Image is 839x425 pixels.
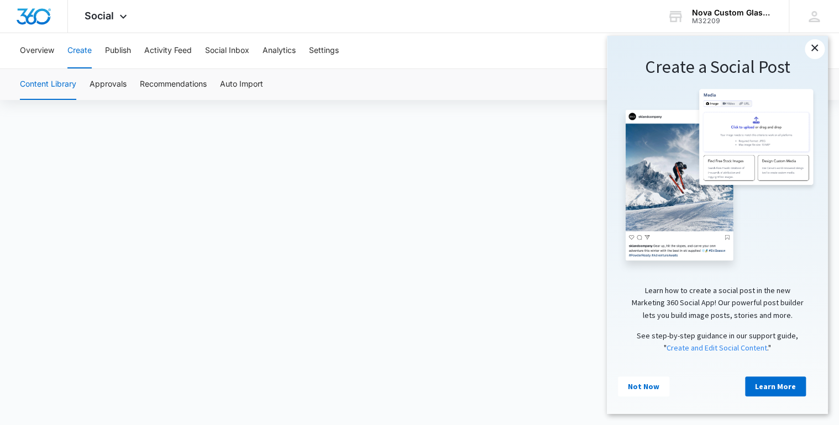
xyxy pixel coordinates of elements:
p: Learn how to create a social post in the new Marketing 360 Social App! Our powerful post builder ... [11,248,210,285]
button: Approvals [90,69,127,100]
a: Close modal [198,3,218,23]
button: Settings [309,33,339,68]
button: Analytics [263,33,296,68]
div: account id [692,17,773,25]
a: Not Now [11,341,62,360]
button: Social Inbox [205,33,249,68]
button: Publish [105,33,131,68]
div: account name [692,8,773,17]
p: See step-by-step guidance in our support guide, " ." [11,294,210,318]
a: Learn More [138,341,199,360]
button: Recommendations [140,69,207,100]
button: Auto Import [220,69,263,100]
button: Overview [20,33,54,68]
button: Create [67,33,92,68]
span: Social [85,10,114,22]
button: Activity Feed [144,33,192,68]
h1: Create a Social Post [11,20,210,43]
a: Create and Edit Social Content [60,307,160,317]
button: Content Library [20,69,76,100]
